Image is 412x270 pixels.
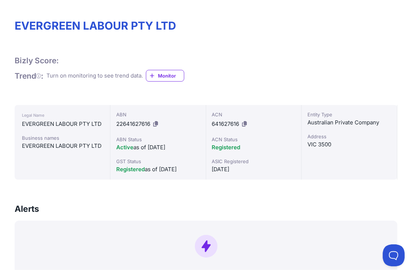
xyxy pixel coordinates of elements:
[383,244,405,266] iframe: Toggle Customer Support
[116,165,200,174] div: as of [DATE]
[15,56,59,65] h1: Bizly Score:
[146,70,184,82] a: Monitor
[22,120,103,128] div: EVERGREEN LABOUR PTY LTD
[212,111,296,118] div: ACN
[46,72,143,80] div: Turn on monitoring to see trend data.
[22,142,103,150] div: EVERGREEN LABOUR PTY LTD
[116,111,200,118] div: ABN
[15,203,39,215] h3: Alerts
[116,166,145,173] span: Registered
[212,165,296,174] div: [DATE]
[116,144,133,151] span: Active
[116,136,200,143] div: ABN Status
[212,120,239,127] span: 641627616
[116,143,200,152] div: as of [DATE]
[15,71,44,81] h1: Trend :
[307,111,391,118] div: Entity Type
[307,133,391,140] div: Address
[212,144,241,151] span: Registered
[158,72,184,79] span: Monitor
[307,118,391,127] div: Australian Private Company
[15,19,397,32] h1: EVERGREEN LABOUR PTY LTD
[212,136,296,143] div: ACN Status
[116,120,150,127] span: 22641627616
[307,140,391,149] div: VIC 3500
[116,158,200,165] div: GST Status
[22,134,103,142] div: Business names
[212,158,296,165] div: ASIC Registered
[22,111,103,120] div: Legal Name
